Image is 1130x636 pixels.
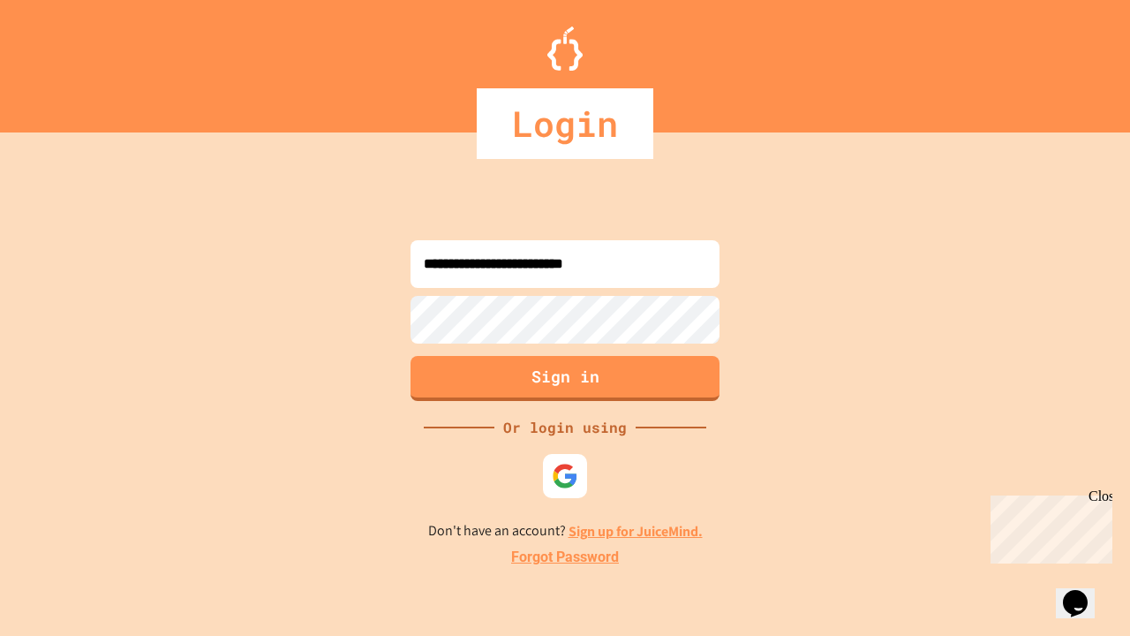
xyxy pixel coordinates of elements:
a: Sign up for JuiceMind. [569,522,703,541]
div: Or login using [494,417,636,438]
div: Chat with us now!Close [7,7,122,112]
iframe: chat widget [1056,565,1112,618]
div: Login [477,88,653,159]
p: Don't have an account? [428,520,703,542]
button: Sign in [411,356,719,401]
a: Forgot Password [511,547,619,568]
iframe: chat widget [983,488,1112,564]
img: Logo.svg [547,26,583,71]
img: google-icon.svg [552,463,578,489]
